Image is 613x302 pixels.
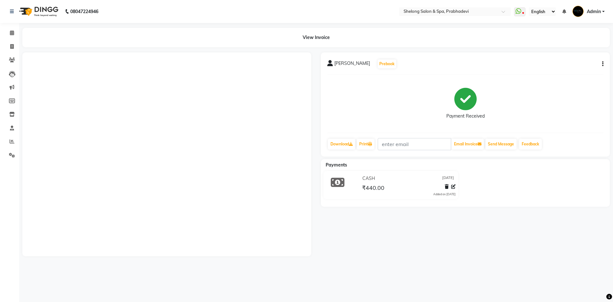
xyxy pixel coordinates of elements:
div: Payment Received [446,113,485,120]
a: Print [357,139,375,150]
a: Feedback [519,139,542,150]
input: enter email [378,138,451,150]
div: View Invoice [22,28,610,47]
span: ₹440.00 [362,184,384,193]
span: CASH [362,175,375,182]
img: Admin [572,6,584,17]
span: [DATE] [442,175,454,182]
b: 08047224946 [70,3,98,20]
div: Added on [DATE] [433,192,456,197]
span: [PERSON_NAME] [334,60,370,69]
img: logo [16,3,60,20]
button: Email Invoice [451,139,484,150]
span: Payments [326,162,347,168]
a: Download [328,139,355,150]
button: Prebook [378,59,396,68]
button: Send Message [485,139,517,150]
span: Admin [587,8,601,15]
